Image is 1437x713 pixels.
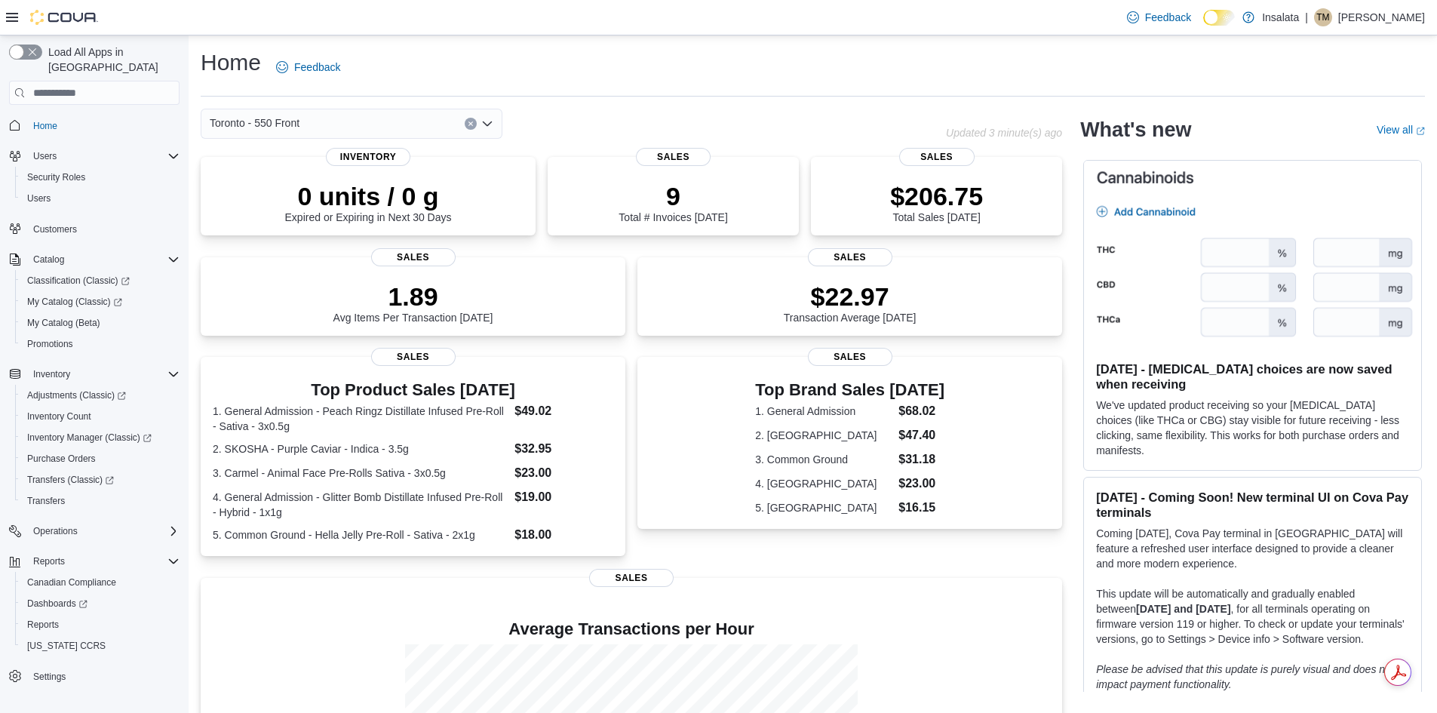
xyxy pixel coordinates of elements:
a: View allExternal link [1377,124,1425,136]
h2: What's new [1080,118,1191,142]
span: Sales [589,569,674,587]
a: Home [27,117,63,135]
a: Adjustments (Classic) [15,385,186,406]
span: Users [27,192,51,204]
span: Inventory [326,148,410,166]
span: Home [27,115,180,134]
button: Catalog [27,250,70,269]
a: Reports [21,616,65,634]
button: Canadian Compliance [15,572,186,593]
span: Sales [808,348,892,366]
p: We've updated product receiving so your [MEDICAL_DATA] choices (like THCa or CBG) stay visible fo... [1096,398,1409,458]
h3: [DATE] - Coming Soon! New terminal UI on Cova Pay terminals [1096,490,1409,520]
button: My Catalog (Beta) [15,312,186,333]
dd: $23.00 [514,464,613,482]
dt: 5. [GEOGRAPHIC_DATA] [755,500,892,515]
a: Inventory Manager (Classic) [15,427,186,448]
a: Feedback [1121,2,1197,32]
p: Insalata [1262,8,1299,26]
span: My Catalog (Classic) [27,296,122,308]
span: Security Roles [27,171,85,183]
a: Customers [27,220,83,238]
a: Dashboards [15,593,186,614]
button: Users [15,188,186,209]
p: Updated 3 minute(s) ago [946,127,1062,139]
dt: 1. General Admission - Peach Ringz Distillate Infused Pre-Roll - Sativa - 3x0.5g [213,404,508,434]
span: Security Roles [21,168,180,186]
em: Please be advised that this update is purely visual and does not impact payment functionality. [1096,663,1394,690]
button: Catalog [3,249,186,270]
span: Inventory Manager (Classic) [21,429,180,447]
strong: [DATE] and [DATE] [1136,603,1230,615]
span: Operations [33,525,78,537]
button: Promotions [15,333,186,355]
p: | [1305,8,1308,26]
span: Catalog [33,254,64,266]
p: $206.75 [890,181,983,211]
span: Transfers (Classic) [21,471,180,489]
dt: 2. [GEOGRAPHIC_DATA] [755,428,892,443]
button: Operations [27,522,84,540]
span: Customers [27,220,180,238]
a: Transfers (Classic) [15,469,186,490]
span: Inventory [27,365,180,383]
span: Users [33,150,57,162]
button: Inventory Count [15,406,186,427]
span: Classification (Classic) [21,272,180,290]
span: [US_STATE] CCRS [27,640,106,652]
a: Feedback [270,52,346,82]
button: Security Roles [15,167,186,188]
button: [US_STATE] CCRS [15,635,186,656]
span: Customers [33,223,77,235]
dt: 3. Common Ground [755,452,892,467]
div: Total Sales [DATE] [890,181,983,223]
span: Sales [371,348,456,366]
dd: $47.40 [898,426,944,444]
span: Reports [27,619,59,631]
span: Washington CCRS [21,637,180,655]
span: Adjustments (Classic) [21,386,180,404]
a: My Catalog (Beta) [21,314,106,332]
span: Inventory Manager (Classic) [27,432,152,444]
div: Expired or Expiring in Next 30 Days [285,181,452,223]
span: Sales [899,148,975,166]
span: Feedback [294,60,340,75]
span: Promotions [27,338,73,350]
dt: 3. Carmel - Animal Face Pre-Rolls Sativa - 3x0.5g [213,466,508,481]
button: Inventory [27,365,76,383]
div: Avg Items Per Transaction [DATE] [333,281,493,324]
span: Sales [636,148,711,166]
button: Open list of options [481,118,493,130]
span: Load All Apps in [GEOGRAPHIC_DATA] [42,45,180,75]
input: Dark Mode [1203,10,1235,26]
span: Toronto - 550 Front [210,114,299,132]
dd: $68.02 [898,402,944,420]
p: [PERSON_NAME] [1338,8,1425,26]
span: Reports [33,555,65,567]
a: Transfers [21,492,71,510]
span: Transfers [27,495,65,507]
dt: 5. Common Ground - Hella Jelly Pre-Roll - Sativa - 2x1g [213,527,508,542]
svg: External link [1416,127,1425,136]
span: Sales [808,248,892,266]
span: TM [1316,8,1329,26]
button: Settings [3,665,186,687]
span: Classification (Classic) [27,275,130,287]
button: Users [27,147,63,165]
dt: 4. [GEOGRAPHIC_DATA] [755,476,892,491]
a: Inventory Manager (Classic) [21,429,158,447]
span: Settings [33,671,66,683]
img: Cova [30,10,98,25]
a: Classification (Classic) [21,272,136,290]
span: Users [21,189,180,207]
span: My Catalog (Beta) [27,317,100,329]
dd: $18.00 [514,526,613,544]
span: Inventory Count [27,410,91,423]
span: Adjustments (Classic) [27,389,126,401]
button: Customers [3,218,186,240]
a: My Catalog (Classic) [15,291,186,312]
span: Canadian Compliance [27,576,116,589]
span: Users [27,147,180,165]
button: Inventory [3,364,186,385]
